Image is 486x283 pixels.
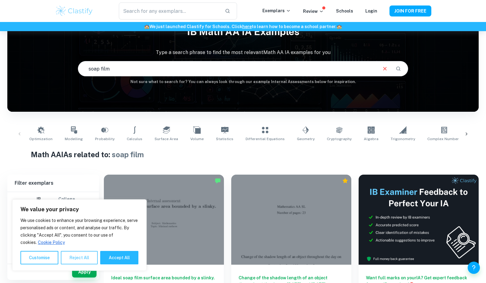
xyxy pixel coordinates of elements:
button: Clear [379,63,391,74]
button: Search [393,63,404,74]
button: Customise [20,251,58,264]
h1: IB Math AA IA examples [7,22,479,42]
div: We value your privacy [12,199,147,271]
a: Schools [336,9,353,13]
span: soap film [112,150,144,159]
div: Filter type choice [31,192,75,207]
span: Algebra [364,136,378,142]
button: Accept All [100,251,138,264]
p: We use cookies to enhance your browsing experience, serve personalised ads or content, and analys... [20,217,138,246]
div: Premium [342,178,348,184]
span: Trigonometry [391,136,415,142]
span: Statistics [216,136,233,142]
span: 🏫 [144,24,149,29]
span: Geometry [297,136,315,142]
span: Probability [95,136,115,142]
span: Differential Equations [246,136,285,142]
span: Volume [190,136,204,142]
p: We value your privacy [20,206,138,213]
span: Optimization [29,136,53,142]
h6: Filter exemplars [7,175,99,192]
p: Type a search phrase to find the most relevant Math AA IA examples for you [7,49,479,56]
button: Help and Feedback [468,262,480,274]
input: Search for any exemplars... [119,2,220,20]
a: here [242,24,252,29]
button: College [58,192,75,207]
button: IB [31,192,46,207]
a: Login [365,9,377,13]
span: Modelling [65,136,83,142]
button: JOIN FOR FREE [389,5,431,16]
img: Marked [215,178,221,184]
span: Cryptography [327,136,352,142]
span: 🏫 [337,24,342,29]
button: Apply [72,267,97,278]
h6: We just launched Clastify for Schools. Click to learn how to become a school partner. [1,23,485,30]
span: Complex Numbers [427,136,461,142]
h6: Not sure what to search for? You can always look through our example Internal Assessments below f... [7,79,479,85]
input: E.g. modelling a logo, player arrangements, shape of an egg... [78,60,376,77]
img: Clastify logo [55,5,94,17]
h1: Math AA IAs related to: [31,149,455,160]
span: Calculus [127,136,142,142]
a: Cookie Policy [38,240,65,245]
span: Surface Area [155,136,178,142]
p: Review [303,8,324,15]
button: Reject All [61,251,98,264]
p: Exemplars [262,7,291,14]
img: Thumbnail [359,175,479,265]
